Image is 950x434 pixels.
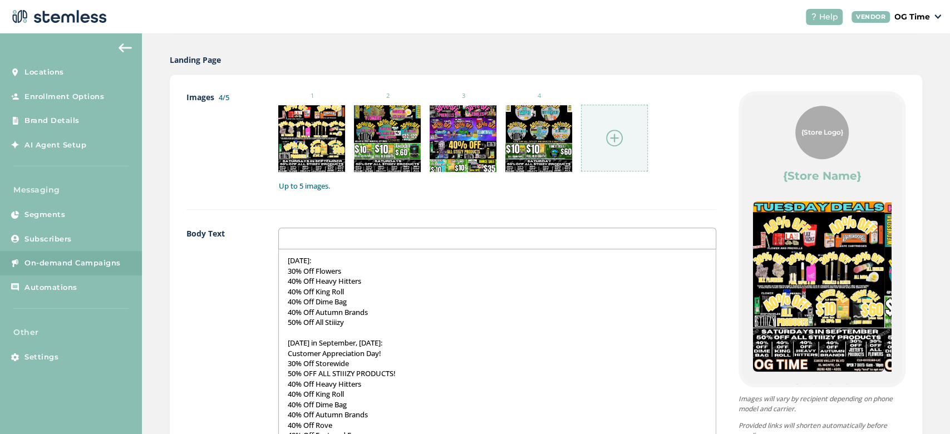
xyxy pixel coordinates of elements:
img: 2Q== [753,201,884,372]
label: {Store Name} [783,168,862,184]
small: 2 [354,91,421,101]
button: Item 1 [805,378,822,395]
img: 2Q== [278,105,345,172]
span: Subscribers [24,234,72,245]
div: VENDOR [851,11,890,23]
span: AI Agent Setup [24,140,86,151]
button: Item 0 [789,378,805,395]
button: Item 2 [822,378,839,395]
span: Enrollment Options [24,91,104,102]
span: Brand Details [24,115,80,126]
p: 40% Off Autumn Brands [287,307,707,317]
img: icon-arrow-back-accent-c549486e.svg [119,43,132,52]
p: [DATE] in September, [DATE]: [287,338,707,348]
p: 40% Off Dime Bag [287,297,707,307]
span: Automations [24,282,77,293]
p: Customer Appreciation Day! [287,348,707,358]
p: 40% Off King Roll [287,287,707,297]
label: Landing Page [170,54,221,66]
small: 3 [430,91,496,101]
span: On-demand Campaigns [24,258,121,269]
p: 30% Off Storewide [287,358,707,368]
span: Help [819,11,838,23]
label: Up to 5 images. [278,181,716,192]
p: 50% Off All Stiiizy [287,317,707,327]
p: 40% Off Rove [287,420,707,430]
span: Locations [24,67,64,78]
img: logo-dark-0685b13c.svg [9,6,107,28]
span: Segments [24,209,65,220]
p: 50% OFF ALL STIIIZY PRODUCTS! [287,368,707,378]
small: 1 [278,91,345,101]
p: Images will vary by recipient depending on phone model and carrier. [739,394,905,414]
img: icon-help-white-03924b79.svg [810,13,817,20]
img: icon-circle-plus-45441306.svg [606,130,623,146]
small: 4 [505,91,572,101]
p: 40% Off Autumn Brands [287,410,707,420]
p: 40% Off Heavy Hitters [287,379,707,389]
img: 2Q== [354,105,421,172]
p: 30% Off Flowers [287,266,707,276]
p: 40% Off King Roll [287,389,707,399]
p: 40% Off Dime Bag [287,400,707,410]
label: Images [186,91,256,191]
iframe: Chat Widget [894,381,950,434]
img: icon_down-arrow-small-66adaf34.svg [934,14,941,19]
p: 40% Off Heavy Hitters [287,276,707,286]
label: 4/5 [219,92,229,102]
button: Item 3 [839,378,855,395]
span: {Store Logo} [801,127,843,137]
img: 2Q== [505,105,572,172]
span: Settings [24,352,58,363]
img: Z [430,105,496,172]
p: OG Time [894,11,930,23]
p: [DATE]: [287,255,707,265]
